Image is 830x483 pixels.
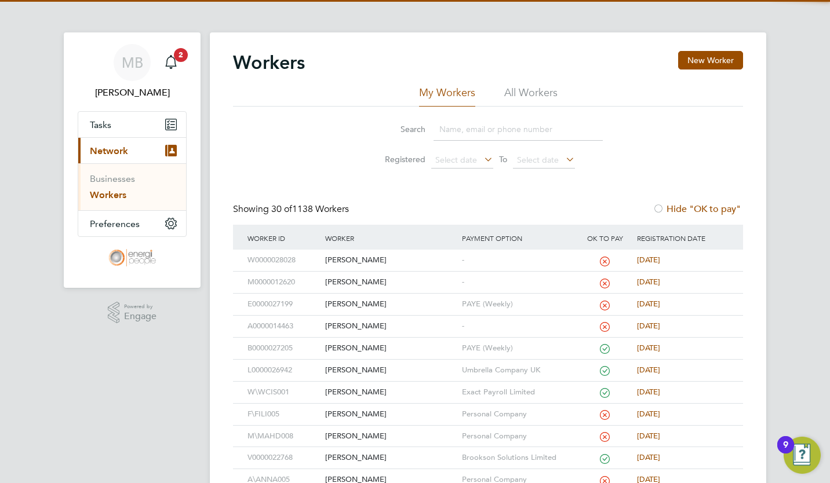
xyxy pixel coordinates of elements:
a: L0000026942[PERSON_NAME]Umbrella Company UK[DATE] [245,359,731,369]
span: [DATE] [637,321,660,331]
span: Preferences [90,218,140,229]
label: Registered [373,154,425,164]
div: Registration Date [634,225,731,251]
div: Personal Company [459,426,576,447]
div: B0000027205 [245,338,322,359]
div: [PERSON_NAME] [322,338,458,359]
div: [PERSON_NAME] [322,250,458,271]
input: Name, email or phone number [434,118,603,141]
a: M\MAHD008[PERSON_NAME]Personal Company[DATE] [245,425,731,435]
span: [DATE] [637,452,660,462]
a: Workers [90,189,126,200]
img: energipeople-logo-retina.png [108,248,156,267]
span: [DATE] [637,387,660,397]
a: M0000012620[PERSON_NAME]-[DATE] [245,271,731,281]
span: [DATE] [637,343,660,353]
div: [PERSON_NAME] [322,382,458,403]
a: MB[PERSON_NAME] [78,44,187,100]
li: My Workers [419,86,475,107]
div: [PERSON_NAME] [322,360,458,381]
div: A0000014463 [245,316,322,337]
span: Network [90,145,128,156]
span: [DATE] [637,431,660,441]
span: To [496,152,511,167]
span: [DATE] [637,365,660,375]
li: All Workers [504,86,558,107]
a: B0000027205[PERSON_NAME]PAYE (Weekly)[DATE] [245,337,731,347]
label: Hide "OK to pay" [653,203,741,215]
span: 2 [174,48,188,62]
div: Personal Company [459,404,576,425]
button: Open Resource Center, 9 new notifications [784,437,821,474]
div: Showing [233,203,351,215]
span: Engage [124,312,156,321]
span: Marcia Boverhoff [78,86,187,100]
a: 2 [159,44,183,81]
nav: Main navigation [64,32,201,288]
a: V0000022768[PERSON_NAME]Brookson Solutions Limited[DATE] [245,447,731,456]
a: Go to home page [78,248,187,267]
div: - [459,250,576,271]
a: W\WCIS001[PERSON_NAME]Exact Payroll Limited[DATE] [245,381,731,391]
a: W0000028028[PERSON_NAME]-[DATE] [245,249,731,259]
span: Powered by [124,302,156,312]
a: F\FILI005[PERSON_NAME]Personal Company[DATE] [245,403,731,413]
div: - [459,272,576,293]
div: Umbrella Company UK [459,360,576,381]
div: Payment Option [459,225,576,251]
div: M0000012620 [245,272,322,293]
div: PAYE (Weekly) [459,338,576,359]
span: 1138 Workers [271,203,349,215]
div: [PERSON_NAME] [322,426,458,447]
span: [DATE] [637,277,660,287]
div: - [459,316,576,337]
div: F\FILI005 [245,404,322,425]
div: [PERSON_NAME] [322,272,458,293]
div: PAYE (Weekly) [459,294,576,315]
div: V0000022768 [245,447,322,469]
div: Worker ID [245,225,322,251]
div: Exact Payroll Limited [459,382,576,403]
div: Network [78,163,186,210]
div: [PERSON_NAME] [322,294,458,315]
div: E0000027199 [245,294,322,315]
span: Select date [517,155,559,165]
div: [PERSON_NAME] [322,447,458,469]
div: 9 [783,445,788,460]
div: Worker [322,225,458,251]
a: E0000027199[PERSON_NAME]PAYE (Weekly)[DATE] [245,293,731,303]
a: Tasks [78,112,186,137]
div: OK to pay [576,225,634,251]
div: W\WCIS001 [245,382,322,403]
span: 30 of [271,203,292,215]
div: M\MAHD008 [245,426,322,447]
span: [DATE] [637,409,660,419]
div: W0000028028 [245,250,322,271]
span: [DATE] [637,255,660,265]
button: Preferences [78,211,186,236]
a: A0000014463[PERSON_NAME]-[DATE] [245,315,731,325]
div: [PERSON_NAME] [322,404,458,425]
button: New Worker [678,51,743,69]
h2: Workers [233,51,305,74]
span: [DATE] [637,299,660,309]
div: [PERSON_NAME] [322,316,458,337]
span: MB [122,55,143,70]
div: L0000026942 [245,360,322,381]
div: Brookson Solutions Limited [459,447,576,469]
span: Select date [435,155,477,165]
a: Businesses [90,173,135,184]
a: Powered byEngage [108,302,157,324]
span: Tasks [90,119,111,130]
a: A\ANNA005[PERSON_NAME]Personal Company[DATE] [245,469,731,478]
label: Search [373,124,425,134]
button: Network [78,138,186,163]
